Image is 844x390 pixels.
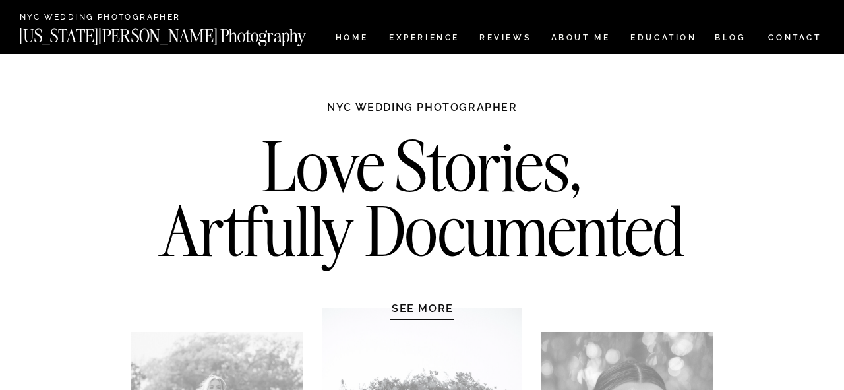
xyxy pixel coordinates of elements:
a: NYC Wedding Photographer [20,13,218,23]
a: EDUCATION [629,34,698,45]
a: ABOUT ME [551,34,611,45]
a: SEE MORE [360,302,485,315]
a: HOME [333,34,371,45]
a: CONTACT [768,30,822,45]
h1: NYC WEDDING PHOTOGRAPHER [299,100,546,127]
a: [US_STATE][PERSON_NAME] Photography [19,27,350,38]
a: BLOG [715,34,746,45]
a: Experience [389,34,458,45]
h2: Love Stories, Artfully Documented [146,134,699,273]
a: REVIEWS [479,34,529,45]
